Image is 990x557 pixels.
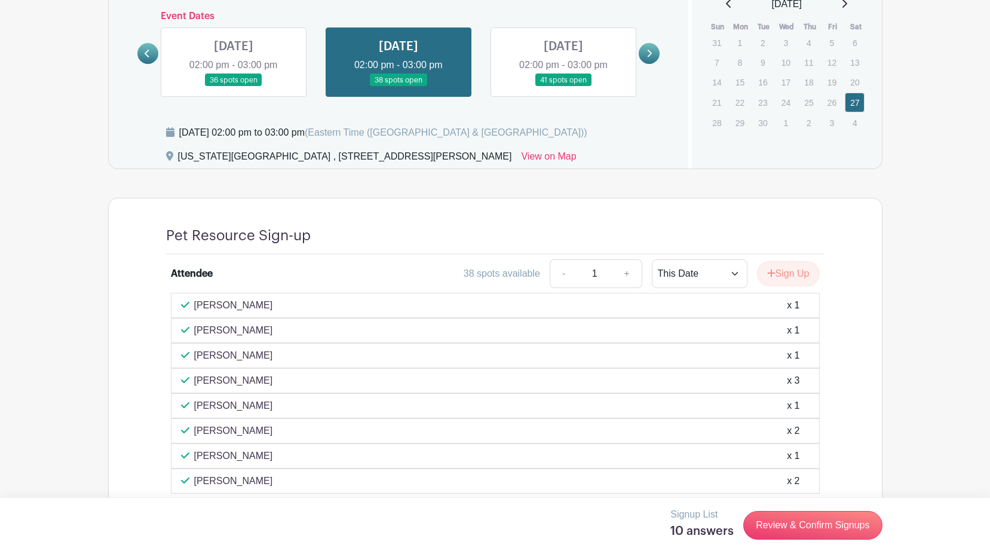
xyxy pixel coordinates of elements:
p: [PERSON_NAME] [194,449,273,463]
p: 2 [799,114,819,132]
div: [US_STATE][GEOGRAPHIC_DATA] , [STREET_ADDRESS][PERSON_NAME] [178,149,512,169]
p: 18 [799,73,819,91]
th: Tue [752,21,776,33]
h6: Event Dates [158,11,639,22]
p: [PERSON_NAME] [194,348,273,363]
p: [PERSON_NAME] [194,424,273,438]
p: 15 [730,73,750,91]
p: 24 [776,93,796,112]
p: 19 [822,73,842,91]
p: 30 [753,114,773,132]
p: [PERSON_NAME] [194,374,273,388]
th: Mon [730,21,753,33]
p: 28 [707,114,727,132]
p: [PERSON_NAME] [194,298,273,313]
p: 13 [845,53,865,72]
div: x 1 [787,399,799,413]
p: Signup List [670,507,734,522]
p: 21 [707,93,727,112]
p: 29 [730,114,750,132]
button: Sign Up [757,261,820,286]
p: [PERSON_NAME] [194,474,273,488]
th: Fri [822,21,845,33]
div: x 2 [787,424,799,438]
p: 3 [822,114,842,132]
p: 12 [822,53,842,72]
a: 27 [845,93,865,112]
div: x 1 [787,348,799,363]
p: 1 [776,114,796,132]
p: 8 [730,53,750,72]
div: x 1 [787,298,799,313]
a: Review & Confirm Signups [743,511,882,540]
p: 5 [822,33,842,52]
th: Sun [706,21,730,33]
p: 10 [776,53,796,72]
p: 3 [776,33,796,52]
div: x 2 [787,474,799,488]
p: 20 [845,73,865,91]
a: View on Map [521,149,576,169]
th: Thu [798,21,822,33]
p: 16 [753,73,773,91]
p: 31 [707,33,727,52]
p: 26 [822,93,842,112]
p: 7 [707,53,727,72]
p: 17 [776,73,796,91]
p: 4 [799,33,819,52]
div: x 3 [787,374,799,388]
p: 23 [753,93,773,112]
div: 38 spots available [464,267,540,281]
p: 2 [753,33,773,52]
div: Attendee [171,267,213,281]
p: 25 [799,93,819,112]
p: 4 [845,114,865,132]
div: x 1 [787,449,799,463]
h4: Pet Resource Sign-up [166,227,311,244]
p: [PERSON_NAME] [194,399,273,413]
th: Wed [776,21,799,33]
div: [DATE] 02:00 pm to 03:00 pm [179,126,587,140]
a: - [550,259,577,288]
th: Sat [844,21,868,33]
p: 14 [707,73,727,91]
p: 9 [753,53,773,72]
span: (Eastern Time ([GEOGRAPHIC_DATA] & [GEOGRAPHIC_DATA])) [305,127,587,137]
div: x 1 [787,323,799,338]
p: 22 [730,93,750,112]
p: 11 [799,53,819,72]
h5: 10 answers [670,524,734,538]
p: 1 [730,33,750,52]
p: [PERSON_NAME] [194,323,273,338]
p: 6 [845,33,865,52]
a: + [612,259,642,288]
